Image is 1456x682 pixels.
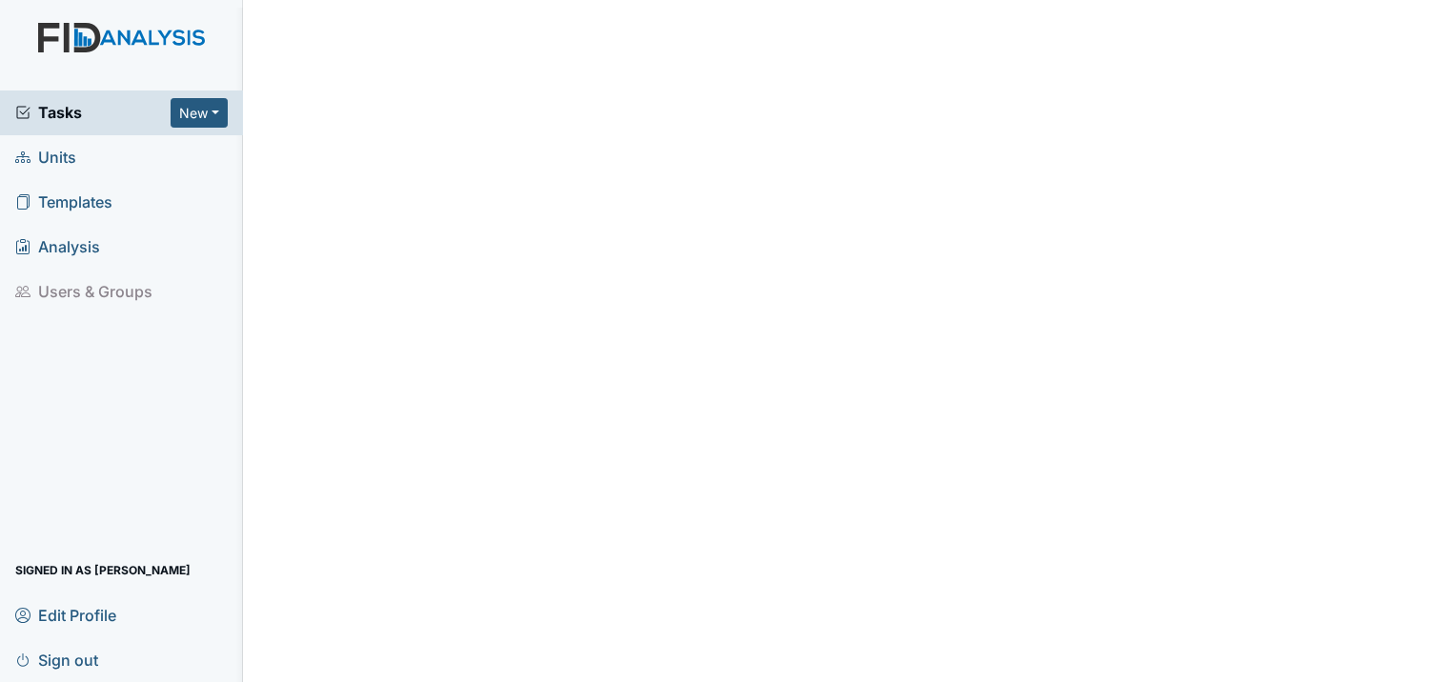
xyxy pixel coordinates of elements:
[15,143,76,172] span: Units
[15,645,98,674] span: Sign out
[15,555,191,585] span: Signed in as [PERSON_NAME]
[15,600,116,630] span: Edit Profile
[15,232,100,262] span: Analysis
[15,188,112,217] span: Templates
[15,101,171,124] a: Tasks
[171,98,228,128] button: New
